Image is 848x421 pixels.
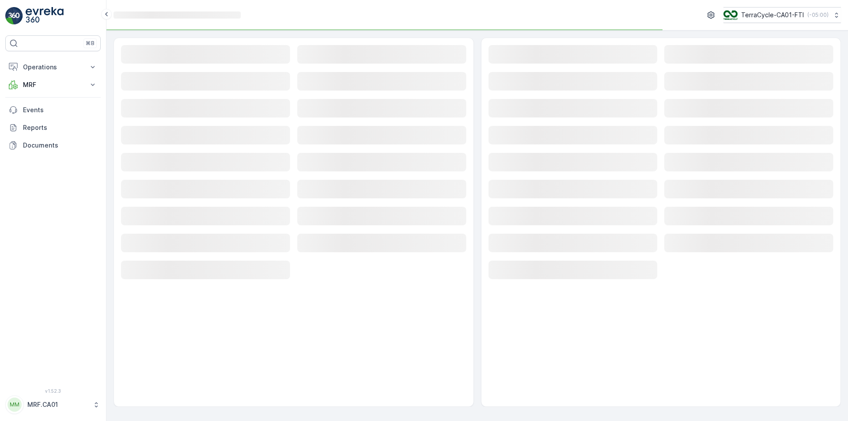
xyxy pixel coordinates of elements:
img: logo [5,7,23,25]
button: TerraCycle-CA01-FTI(-05:00) [723,7,841,23]
button: MMMRF.CA01 [5,395,101,414]
p: MRF [23,80,83,89]
p: ⌘B [86,40,95,47]
a: Reports [5,119,101,137]
p: ( -05:00 ) [807,11,829,19]
img: TC_BVHiTW6.png [723,10,738,20]
span: v 1.52.3 [5,388,101,394]
p: Operations [23,63,83,72]
div: MM [8,398,22,412]
button: MRF [5,76,101,94]
p: Documents [23,141,97,150]
p: MRF.CA01 [27,400,88,409]
a: Documents [5,137,101,154]
p: Reports [23,123,97,132]
img: logo_light-DOdMpM7g.png [26,7,64,25]
button: Operations [5,58,101,76]
a: Events [5,101,101,119]
p: Events [23,106,97,114]
p: TerraCycle-CA01-FTI [741,11,804,19]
